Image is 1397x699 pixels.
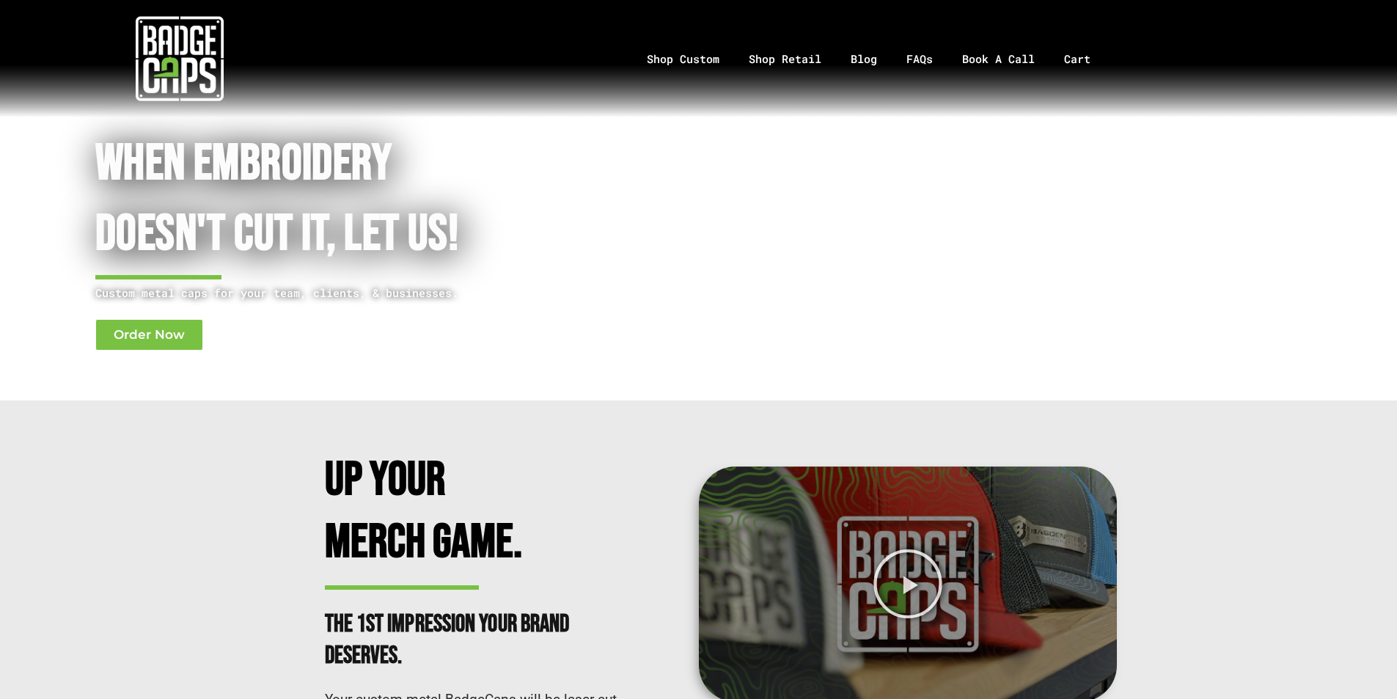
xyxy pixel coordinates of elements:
[95,129,621,271] h1: When Embroidery Doesn't cut it, Let Us!
[632,21,734,98] a: Shop Custom
[734,21,836,98] a: Shop Retail
[95,284,621,302] p: Custom metal caps for your team, clients, & businesses.
[114,329,185,341] span: Order Now
[359,21,1397,98] nav: Menu
[1049,21,1123,98] a: Cart
[872,548,944,620] div: Play Video
[947,21,1049,98] a: Book A Call
[325,609,582,672] h2: The 1st impression your brand deserves.
[95,319,203,351] a: Order Now
[136,15,224,103] img: badgecaps white logo with green acccent
[836,21,892,98] a: Blog
[325,450,582,574] h2: Up Your Merch Game.
[892,21,947,98] a: FAQs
